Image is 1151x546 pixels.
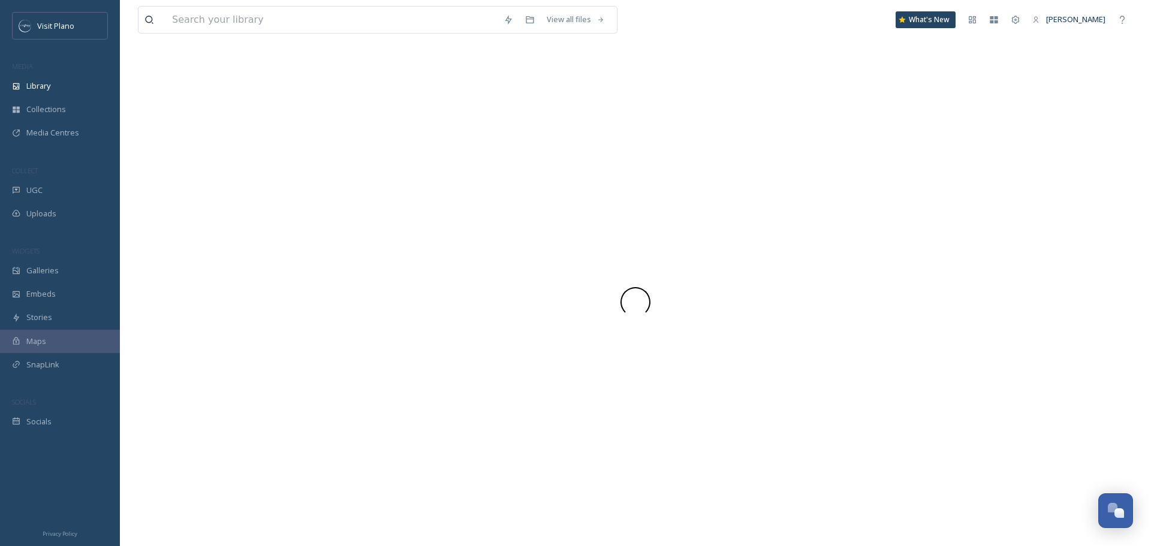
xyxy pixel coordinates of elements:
span: Visit Plano [37,20,74,31]
img: images.jpeg [19,20,31,32]
span: SnapLink [26,359,59,370]
span: Maps [26,336,46,347]
a: [PERSON_NAME] [1026,8,1111,31]
span: Media Centres [26,127,79,138]
a: What's New [896,11,956,28]
span: UGC [26,185,43,196]
input: Search your library [166,7,498,33]
span: COLLECT [12,166,38,175]
span: [PERSON_NAME] [1046,14,1105,25]
span: Embeds [26,288,56,300]
span: Collections [26,104,66,115]
span: Privacy Policy [43,530,77,538]
span: WIDGETS [12,246,40,255]
button: Open Chat [1098,493,1133,528]
span: Uploads [26,208,56,219]
span: Socials [26,416,52,427]
span: MEDIA [12,62,33,71]
a: Privacy Policy [43,526,77,540]
a: View all files [541,8,611,31]
span: Galleries [26,265,59,276]
span: Stories [26,312,52,323]
span: Library [26,80,50,92]
span: SOCIALS [12,397,36,406]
